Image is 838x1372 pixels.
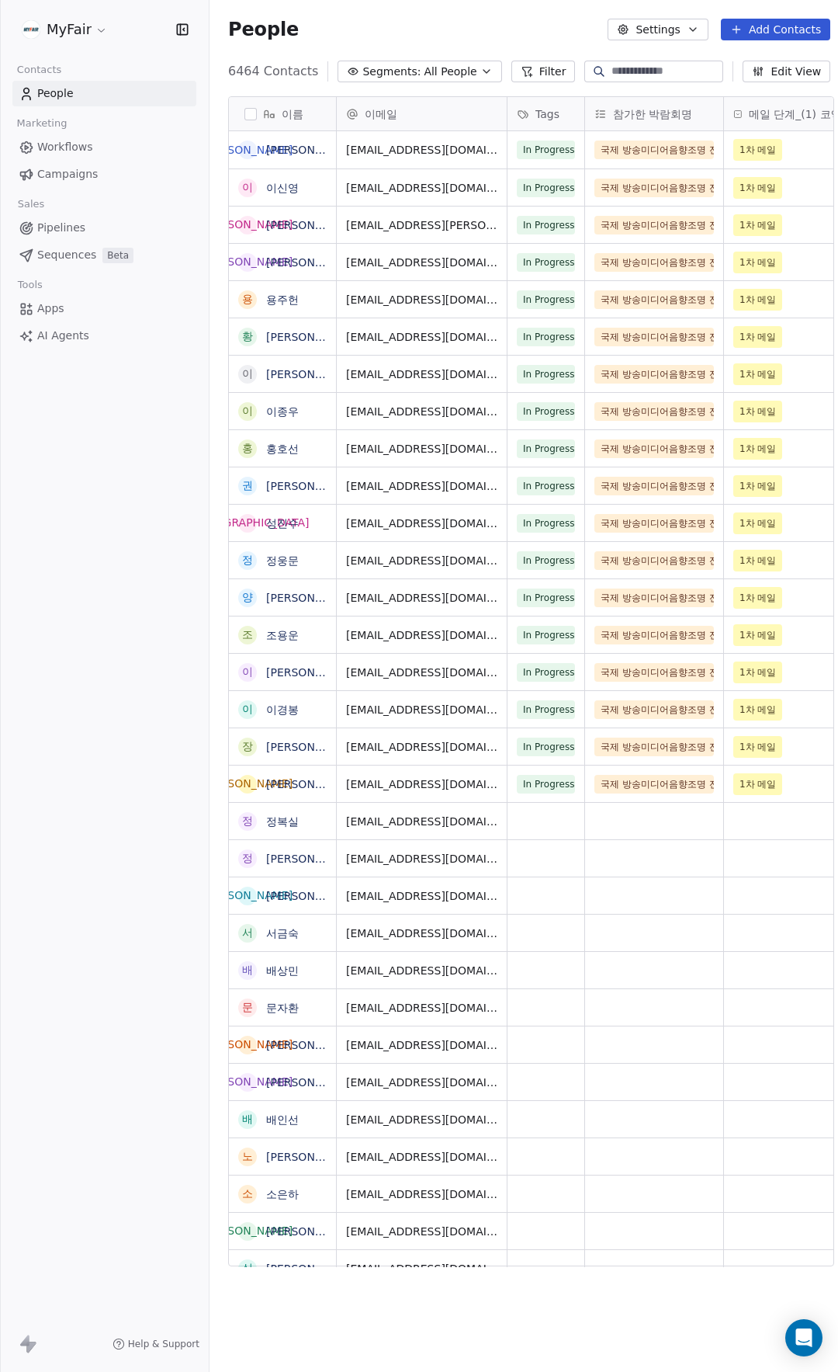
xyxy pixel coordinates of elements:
[721,19,830,40] button: Add Contacts
[346,590,497,606] span: [EMAIL_ADDRESS][DOMAIN_NAME]
[12,215,196,241] a: Pipelines
[517,551,575,570] span: In Progress
[346,627,497,643] span: [EMAIL_ADDRESS][DOMAIN_NAME]
[242,925,253,941] div: 서
[266,443,299,455] a: 홍호선
[517,141,575,159] span: In Progress
[739,255,776,270] span: 1차 메일
[346,1224,497,1239] span: [EMAIL_ADDRESS][DOMAIN_NAME]
[266,368,356,380] a: [PERSON_NAME]
[37,300,64,317] span: Apps
[242,627,253,643] div: 조
[266,592,356,604] a: [PERSON_NAME]
[739,292,776,307] span: 1차 메일
[19,16,111,43] button: MyFair
[346,292,497,307] span: [EMAIL_ADDRESS][DOMAIN_NAME]
[511,61,576,82] button: Filter
[346,1075,497,1090] span: [EMAIL_ADDRESS][DOMAIN_NAME]
[37,139,93,155] span: Workflows
[266,144,356,156] a: [PERSON_NAME]
[594,290,714,309] span: 국제 방송미디어음향조명 전시회 2025
[242,850,253,867] div: 정
[362,64,421,80] span: Segments:
[346,1149,497,1165] span: [EMAIL_ADDRESS][DOMAIN_NAME]
[12,296,196,321] a: Apps
[346,1186,497,1202] span: [EMAIL_ADDRESS][DOMAIN_NAME]
[228,62,318,81] span: 6464 Contacts
[266,219,356,231] a: [PERSON_NAME]
[739,627,776,643] span: 1차 메일
[266,405,299,418] a: 이종우
[594,775,714,794] span: 국제 방송미디어음향조명 전시회 2025
[517,253,575,272] span: In Progress
[594,514,714,533] span: 국제 방송미디어음향조명 전시회 2025
[242,1186,253,1202] div: 소
[242,701,253,717] div: 이
[594,179,714,197] span: 국제 방송미디어음향조명 전시회 2025
[594,216,714,234] span: 국제 방송미디어음향조명 전시회 2025
[739,590,776,606] span: 1차 메일
[517,179,575,197] span: In Progress
[266,703,299,716] a: 이경봉
[517,216,575,234] span: In Progress
[346,142,497,158] span: [EMAIL_ADDRESS][DOMAIN_NAME]
[346,739,497,755] span: [EMAIL_ADDRESS][DOMAIN_NAME]
[12,81,196,106] a: People
[242,999,253,1016] div: 문
[594,589,714,607] span: 국제 방송미디어음향조명 전시회 2025
[203,887,293,904] div: [PERSON_NAME]
[203,142,293,158] div: [PERSON_NAME]
[517,589,575,607] span: In Progress
[739,142,776,158] span: 1차 메일
[242,478,253,494] div: 권
[22,20,40,39] img: %C3%AC%C2%9B%C2%90%C3%AD%C2%98%C2%95%20%C3%AB%C2%A1%C2%9C%C3%AA%C2%B3%C2%A0(white+round).png
[346,478,497,494] span: [EMAIL_ADDRESS][DOMAIN_NAME]
[266,1188,299,1200] a: 소은하
[11,193,51,216] span: Sales
[337,97,507,130] div: 이메일
[346,366,497,382] span: [EMAIL_ADDRESS][DOMAIN_NAME]
[346,963,497,978] span: [EMAIL_ADDRESS][DOMAIN_NAME]
[594,328,714,346] span: 국제 방송미디어음향조명 전시회 2025
[12,323,196,349] a: AI Agents
[203,1074,293,1090] div: [PERSON_NAME]
[594,141,714,159] span: 국제 방송미디어음향조명 전시회 2025
[594,738,714,756] span: 국제 방송미디어음향조명 전시회 2025
[242,1111,253,1127] div: 배
[594,402,714,421] span: 국제 방송미디어음향조명 전시회 2025
[11,273,49,297] span: Tools
[242,291,253,307] div: 용
[507,97,584,130] div: Tags
[585,97,723,130] div: 참가한 박람회명
[739,478,776,494] span: 1차 메일
[266,666,356,679] a: [PERSON_NAME]
[739,553,776,568] span: 1차 메일
[10,58,68,82] span: Contacts
[346,851,497,867] span: [EMAIL_ADDRESS][DOMAIN_NAME]
[346,702,497,717] span: [EMAIL_ADDRESS][DOMAIN_NAME]
[242,589,253,606] div: 양
[346,255,497,270] span: [EMAIL_ADDRESS][DOMAIN_NAME]
[228,18,299,41] span: People
[266,1002,299,1014] a: 문자환
[102,248,133,263] span: Beta
[37,328,89,344] span: AI Agents
[47,19,92,40] span: MyFair
[242,179,253,196] div: 이
[203,217,293,233] div: [PERSON_NAME]
[739,776,776,792] span: 1차 메일
[739,217,776,233] span: 1차 메일
[242,1148,253,1165] div: 노
[12,162,196,187] a: Campaigns
[346,665,497,680] span: [EMAIL_ADDRESS][DOMAIN_NAME]
[517,365,575,384] span: In Progress
[10,112,74,135] span: Marketing
[594,663,714,682] span: 국제 방송미디어음향조명 전시회 2025
[346,441,497,457] span: [EMAIL_ADDRESS][DOMAIN_NAME]
[242,1260,253,1276] div: 심
[608,19,708,40] button: Settings
[37,166,98,182] span: Campaigns
[594,551,714,570] span: 국제 방송미디어음향조명 전시회 2025
[594,626,714,644] span: 국제 방송미디어음향조명 전시회 2025
[242,664,253,680] div: 이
